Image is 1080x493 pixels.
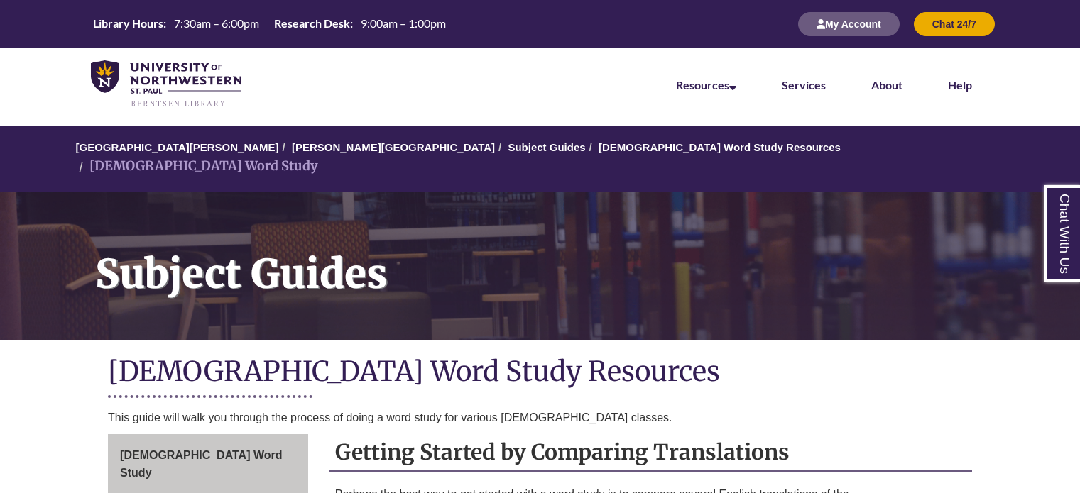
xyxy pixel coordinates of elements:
h1: [DEMOGRAPHIC_DATA] Word Study Resources [108,354,972,392]
span: 9:00am – 1:00pm [361,16,446,30]
a: My Account [798,18,900,30]
a: Services [782,78,826,92]
span: 7:30am – 6:00pm [174,16,259,30]
a: [DEMOGRAPHIC_DATA] Word Study Resources [599,141,841,153]
a: Help [948,78,972,92]
button: Chat 24/7 [914,12,995,36]
a: [PERSON_NAME][GEOGRAPHIC_DATA] [292,141,495,153]
img: UNWSP Library Logo [91,60,241,108]
a: [GEOGRAPHIC_DATA][PERSON_NAME] [75,141,278,153]
h2: Getting Started by Comparing Translations [329,434,972,472]
a: About [871,78,902,92]
table: Hours Today [87,16,452,31]
span: [DEMOGRAPHIC_DATA] Word Study [120,449,282,480]
a: Chat 24/7 [914,18,995,30]
h1: Subject Guides [80,192,1080,321]
button: My Account [798,12,900,36]
a: Resources [676,78,736,92]
th: Research Desk: [268,16,355,31]
a: Subject Guides [508,141,585,153]
span: This guide will walk you through the process of doing a word study for various [DEMOGRAPHIC_DATA]... [108,411,672,423]
a: Hours Today [87,16,452,33]
li: [DEMOGRAPHIC_DATA] Word Study [75,156,318,177]
th: Library Hours: [87,16,168,31]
